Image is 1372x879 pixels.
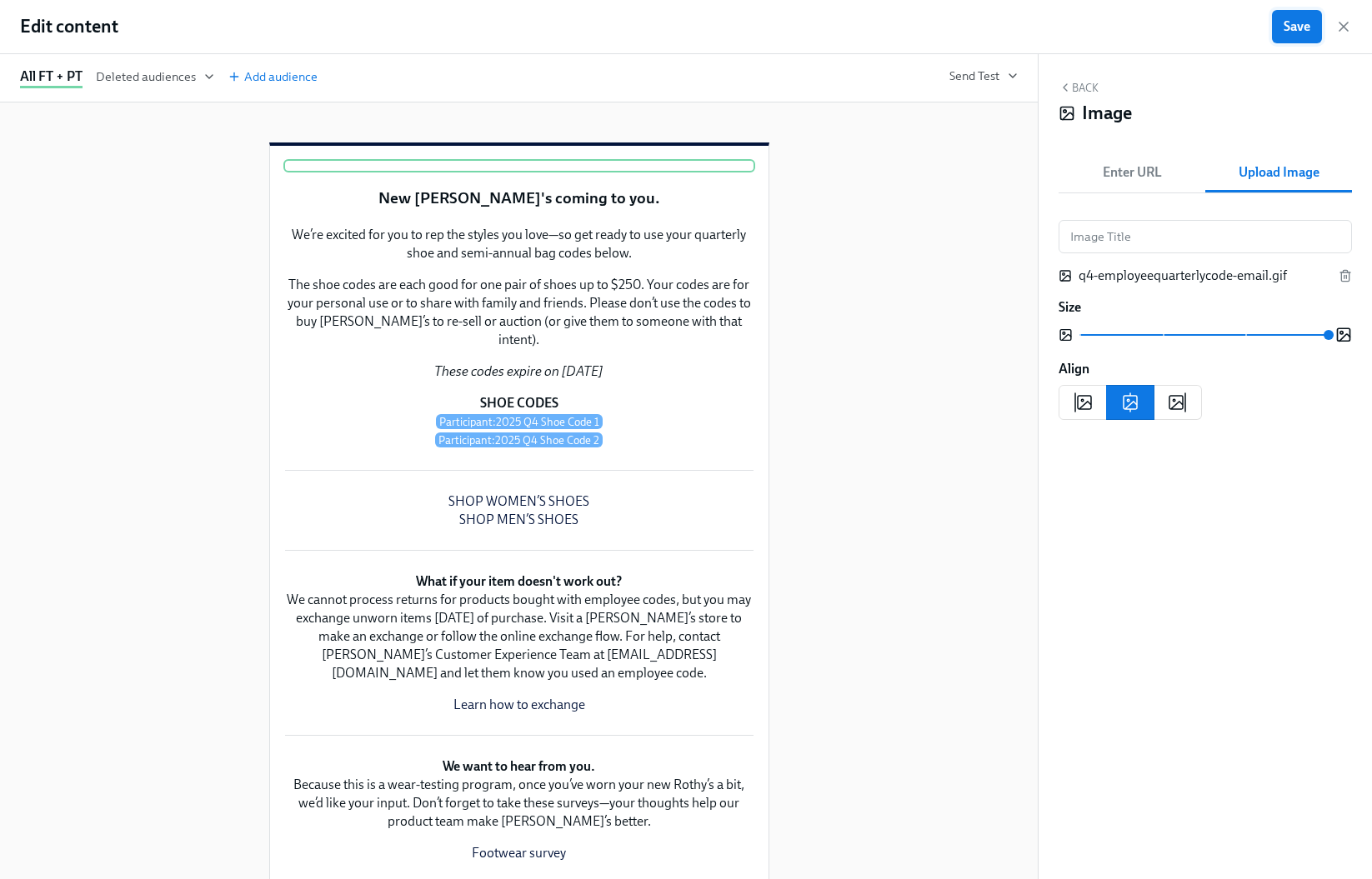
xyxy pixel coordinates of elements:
button: Send Test [949,67,1018,84]
svg: Left [1073,392,1093,412]
svg: Center [1120,392,1140,412]
div: We’re excited for you to rep the styles you love—so get ready to use your quarterly shoe and semi... [283,224,755,451]
div: What if your item doesn't work out? We cannot process returns for products bought with employee c... [283,571,755,716]
label: Align [1059,360,1089,378]
label: Size [1059,298,1081,317]
div: SHOP WOMEN’S SHOES SHOP MEN’S SHOES [283,491,755,531]
button: Deleted audiences [96,68,214,87]
span: Save [1284,18,1310,35]
svg: Right [1168,392,1188,412]
button: Back [1059,81,1099,94]
button: Add audience [228,68,318,87]
div: image alignment [1059,385,1202,420]
button: left aligned [1059,385,1107,420]
span: Enter URL [1069,161,1195,184]
span: Upload Image [1215,161,1342,184]
span: Add audience [228,68,318,85]
button: center aligned [1106,385,1154,420]
div: Block ID: WXNqZw3kq [1059,447,1352,465]
h4: Image [1082,101,1132,126]
div: New [PERSON_NAME]'s coming to you. [283,186,755,211]
div: We want to hear from you. Because this is a wear-testing program, once you’ve worn your new Rothy... [283,756,755,864]
h1: Edit content [20,14,118,39]
span: Image Size [1324,330,1334,340]
button: right aligned [1154,385,1202,420]
span: Deleted audiences [96,68,214,85]
button: Save [1272,10,1322,43]
div: q4-employeequarterlycode-email.gif [1079,267,1332,285]
div: All FT + PT [20,67,83,88]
